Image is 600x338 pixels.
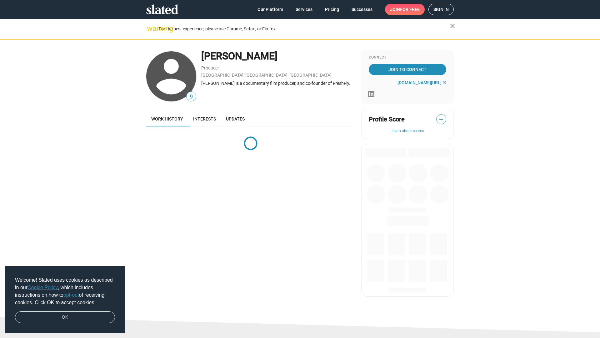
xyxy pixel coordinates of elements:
span: Profile Score [369,115,405,124]
span: Join To Connect [370,64,445,75]
span: Interests [193,116,216,121]
mat-icon: open_in_new [442,81,446,84]
span: for free [400,4,420,15]
span: Services [296,4,312,15]
a: Cookie Policy [27,285,58,290]
a: [DOMAIN_NAME][URL] [397,80,446,85]
div: Connect [369,55,446,60]
a: Pricing [320,4,344,15]
span: Updates [226,116,245,121]
button: Learn about scores [369,129,446,134]
a: Work history [146,111,188,126]
a: Joinfor free [385,4,425,15]
a: Updates [221,111,250,126]
span: 9 [187,93,196,101]
span: Pricing [325,4,339,15]
mat-icon: warning [147,25,154,32]
div: [PERSON_NAME] [201,49,355,63]
div: cookieconsent [5,266,125,333]
span: Our Platform [257,4,283,15]
div: [PERSON_NAME] is a documentary film producer, and co-founder of FreshFly. [201,80,355,86]
span: [DOMAIN_NAME][URL] [397,80,442,85]
a: opt-out [63,292,79,298]
div: For the best experience, please use Chrome, Safari, or Firefox. [159,25,450,33]
span: Successes [352,4,372,15]
a: Sign in [428,4,454,15]
a: Join To Connect [369,64,446,75]
span: Join [390,4,420,15]
a: Producer [201,65,219,70]
a: dismiss cookie message [15,311,115,323]
mat-icon: close [449,22,456,30]
span: Sign in [433,4,449,15]
a: Interests [188,111,221,126]
a: Successes [347,4,377,15]
a: [GEOGRAPHIC_DATA], [GEOGRAPHIC_DATA], [GEOGRAPHIC_DATA] [201,73,332,78]
span: — [437,115,446,124]
span: Welcome! Slated uses cookies as described in our , which includes instructions on how to of recei... [15,276,115,306]
a: Services [291,4,317,15]
a: Our Platform [252,4,288,15]
span: Work history [151,116,183,121]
